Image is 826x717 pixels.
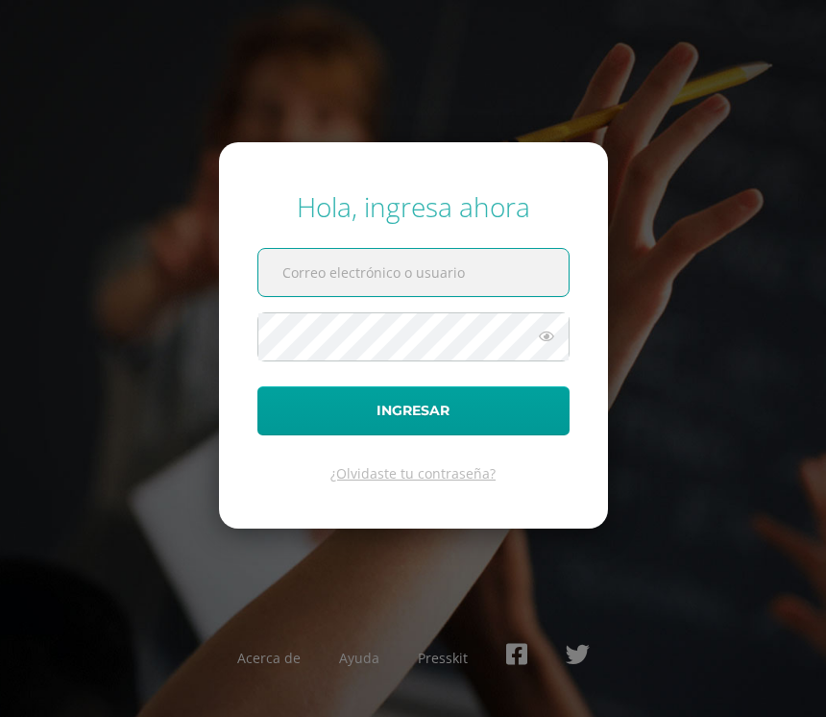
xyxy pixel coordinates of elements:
[257,386,570,435] button: Ingresar
[330,464,496,482] a: ¿Olvidaste tu contraseña?
[237,649,301,667] a: Acerca de
[258,249,569,296] input: Correo electrónico o usuario
[339,649,379,667] a: Ayuda
[418,649,468,667] a: Presskit
[257,188,570,225] div: Hola, ingresa ahora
